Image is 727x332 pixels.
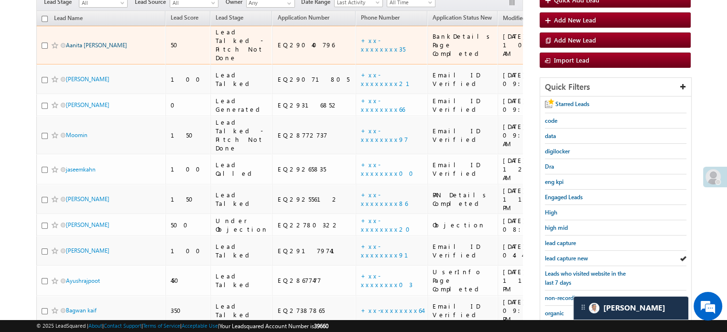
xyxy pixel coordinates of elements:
[545,255,588,262] span: lead capture new
[50,50,161,63] div: Chat with us now
[216,71,268,88] div: Lead Talked
[42,16,48,22] input: Check all records
[216,302,268,319] div: Lead Talked
[361,14,400,21] span: Phone Number
[545,310,564,317] span: organic
[361,242,420,259] a: +xx-xxxxxxxx91
[216,242,268,259] div: Lead Talked
[216,118,268,152] div: Lead Talked - Pitch Not Done
[503,96,552,114] div: [DATE] 09:35 AM
[579,303,587,311] img: carter-drag
[573,296,689,320] div: carter-dragCarter[PERSON_NAME]
[555,100,589,107] span: Starred Leads
[171,131,206,139] div: 150
[433,191,493,208] div: PAN Details Completed
[503,14,535,21] span: Modified On
[216,191,268,208] div: Lead Talked
[433,127,493,144] div: Email ID Verified
[66,221,109,228] a: [PERSON_NAME]
[314,322,328,330] span: 39660
[540,78,691,96] div: Quick Filters
[216,216,268,234] div: Under Objection
[361,306,423,314] a: +xx-xxxxxxxx64
[545,117,557,124] span: code
[104,322,141,329] a: Contact Support
[545,148,570,155] span: digilocker
[361,71,421,87] a: +xx-xxxxxxxx21
[554,36,596,44] span: Add New Lead
[503,298,552,323] div: [DATE] 09:17 PM
[545,163,554,170] span: Dra
[433,161,493,178] div: Email ID Verified
[503,242,552,259] div: [DATE] 04:42 PM
[433,221,493,229] div: Objection
[171,75,206,84] div: 100
[66,277,100,284] a: Ayushrajpoot
[545,209,557,216] span: High
[66,42,127,49] a: Aanita [PERSON_NAME]
[503,186,552,212] div: [DATE] 11:27 PM
[66,247,109,254] a: [PERSON_NAME]
[433,14,492,21] span: Application Status New
[130,260,174,273] em: Start Chat
[171,306,206,315] div: 350
[503,216,552,234] div: [DATE] 08:57 PM
[16,50,40,63] img: d_60004797649_company_0_60004797649
[498,12,549,25] a: Modified On (sorted descending)
[503,32,552,58] div: [DATE] 10:44 AM
[216,14,243,21] span: Lead Stage
[277,276,351,285] div: EQ28677477
[277,41,351,49] div: EQ29040796
[356,12,404,25] a: Phone Number
[216,96,268,114] div: Lead Generated
[88,322,102,329] a: About
[171,101,206,109] div: 0
[277,131,351,139] div: EQ28772737
[277,101,351,109] div: EQ29316852
[171,246,206,255] div: 100
[545,193,583,201] span: Engaged Leads
[211,12,248,25] a: Lead Stage
[433,302,493,319] div: Email ID Verified
[216,161,268,178] div: Lead Called
[171,165,206,173] div: 100
[428,12,497,25] a: Application Status New
[503,156,552,182] div: [DATE] 12:31 AM
[166,12,203,25] a: Lead Score
[182,322,218,329] a: Acceptable Use
[545,294,582,301] span: non-recording
[545,224,568,231] span: high mid
[554,56,589,64] span: Import Lead
[361,272,412,289] a: +xx-xxxxxxxx03
[49,13,87,25] a: Lead Name
[361,216,416,233] a: +xx-xxxxxxxx20
[277,165,351,173] div: EQ29265835
[66,307,97,314] a: Bagwan kaif
[216,272,268,289] div: Lead Talked
[433,71,493,88] div: Email ID Verified
[36,321,328,331] span: © 2025 LeadSquared | | | | |
[66,101,109,108] a: [PERSON_NAME]
[277,221,351,229] div: EQ22780322
[589,303,599,313] img: Carter
[603,303,665,312] span: Carter
[219,322,328,330] span: Your Leadsquared Account Number is
[433,32,493,58] div: BankDetails Page Completed
[503,71,552,88] div: [DATE] 09:52 AM
[361,161,419,177] a: +xx-xxxxxxxx00
[545,270,626,286] span: Leads who visited website in the last 7 days
[66,75,109,83] a: [PERSON_NAME]
[171,195,206,203] div: 150
[361,36,405,53] a: +xx-xxxxxxxx35
[361,191,408,207] a: +xx-xxxxxxxx86
[171,14,198,21] span: Lead Score
[216,28,268,62] div: Lead Talked - Pitch Not Done
[361,127,408,143] a: +xx-xxxxxxxx97
[171,221,206,229] div: 500
[66,195,109,203] a: [PERSON_NAME]
[503,122,552,148] div: [DATE] 09:06 AM
[157,5,180,28] div: Minimize live chat window
[277,306,351,315] div: EQ27387865
[143,322,180,329] a: Terms of Service
[554,16,596,24] span: Add New Lead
